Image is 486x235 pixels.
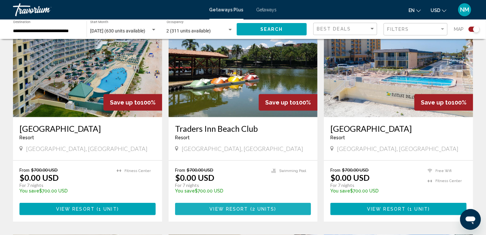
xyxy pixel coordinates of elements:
[330,124,467,133] a: [GEOGRAPHIC_DATA]
[167,28,211,33] span: 2 (311 units available)
[435,179,462,183] span: Fitness Center
[421,99,452,106] span: Save up to
[19,167,30,173] span: From
[175,188,265,193] p: $700.00 USD
[330,173,370,182] p: $0.00 USD
[460,209,481,230] iframe: Кнопка запуска окна обмена сообщениями
[110,99,141,106] span: Save up to
[454,25,464,34] span: Map
[324,13,473,117] img: ii_fir1.jpg
[56,207,95,212] span: View Resort
[19,135,34,140] span: Resort
[31,167,58,173] span: $700.00 USD
[409,6,421,15] button: Change language
[260,27,283,32] span: Search
[99,207,117,212] span: 1 unit
[13,3,203,16] a: Travorium
[317,26,351,31] span: Best Deals
[406,207,430,212] span: ( )
[409,207,428,212] span: 1 unit
[19,182,110,188] p: For 7 nights
[175,173,214,182] p: $0.00 USD
[182,145,303,152] span: [GEOGRAPHIC_DATA], [GEOGRAPHIC_DATA]
[19,188,39,193] span: You save
[26,145,148,152] span: [GEOGRAPHIC_DATA], [GEOGRAPHIC_DATA]
[19,173,59,182] p: $0.00 USD
[367,207,406,212] span: View Resort
[252,207,275,212] span: 2 units
[330,135,345,140] span: Resort
[384,23,447,36] button: Filter
[456,3,473,17] button: User Menu
[279,169,306,173] span: Swimming Pool
[19,203,156,215] button: View Resort(1 unit)
[209,207,248,212] span: View Resort
[175,135,190,140] span: Resort
[175,203,311,215] button: View Resort(2 units)
[431,6,446,15] button: Change currency
[19,124,156,133] a: [GEOGRAPHIC_DATA]
[256,7,277,12] a: Getaways
[175,182,265,188] p: For 7 nights
[175,124,311,133] a: Traders Inn Beach Club
[13,13,162,117] img: ii_rfr1.jpg
[330,167,340,173] span: From
[414,94,473,111] div: 100%
[431,8,440,13] span: USD
[330,182,421,188] p: For 7 nights
[460,6,469,13] span: NM
[19,188,110,193] p: $700.00 USD
[175,188,195,193] span: You save
[259,94,317,111] div: 100%
[330,203,467,215] button: View Resort(1 unit)
[209,7,243,12] a: Getaways Plus
[103,94,162,111] div: 100%
[187,167,213,173] span: $700.00 USD
[317,26,375,32] mat-select: Sort by
[409,8,415,13] span: en
[337,145,458,152] span: [GEOGRAPHIC_DATA], [GEOGRAPHIC_DATA]
[175,167,185,173] span: From
[330,188,350,193] span: You save
[435,169,452,173] span: Free Wifi
[90,28,145,33] span: [DATE] (630 units available)
[265,99,296,106] span: Save up to
[387,27,409,32] span: Filters
[248,207,277,212] span: ( )
[237,23,307,35] button: Search
[169,13,318,117] img: ii_tdi6.jpg
[330,188,421,193] p: $700.00 USD
[342,167,369,173] span: $700.00 USD
[124,169,151,173] span: Fitness Center
[95,207,119,212] span: ( )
